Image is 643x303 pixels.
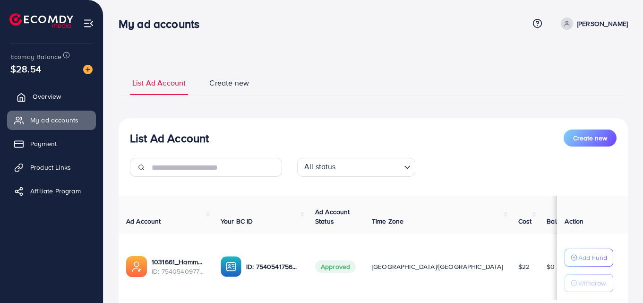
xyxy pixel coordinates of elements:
span: Payment [30,139,57,148]
a: [PERSON_NAME] [557,17,628,30]
span: Create new [573,133,607,143]
span: Ecomdy Balance [10,52,61,61]
a: My ad accounts [7,111,96,130]
button: Create new [564,130,617,147]
span: Time Zone [372,216,403,226]
p: [PERSON_NAME] [577,18,628,29]
span: Product Links [30,163,71,172]
button: Add Fund [565,249,613,267]
img: logo [9,13,73,28]
span: Approved [315,260,356,273]
div: Search for option [297,158,415,177]
span: $28.54 [10,62,41,76]
span: Your BC ID [221,216,253,226]
span: Action [565,216,583,226]
a: Affiliate Program [7,182,96,200]
span: Overview [33,92,61,101]
span: $0 [547,262,555,271]
span: Balance [547,216,572,226]
img: ic-ba-acc.ded83a64.svg [221,256,241,277]
button: Withdraw [565,274,613,292]
input: Search for option [339,160,400,174]
h3: List Ad Account [130,131,209,145]
p: Add Fund [578,252,607,263]
iframe: Chat [603,260,636,296]
span: $22 [518,262,530,271]
span: [GEOGRAPHIC_DATA]/[GEOGRAPHIC_DATA] [372,262,503,271]
span: Ad Account [126,216,161,226]
span: Ad Account Status [315,207,350,226]
a: 1031661_Hammad Sabir_1755669306221 [152,257,206,267]
img: ic-ads-acc.e4c84228.svg [126,256,147,277]
span: List Ad Account [132,78,186,88]
a: Payment [7,134,96,153]
img: menu [83,18,94,29]
span: Cost [518,216,532,226]
span: ID: 7540540977757405191 [152,267,206,276]
img: image [83,65,93,74]
p: Withdraw [578,277,606,289]
a: Overview [7,87,96,106]
span: Create new [209,78,249,88]
div: <span class='underline'>1031661_Hammad Sabir_1755669306221</span></br>7540540977757405191 [152,257,206,277]
p: ID: 7540541756979544081 [246,261,300,272]
h3: My ad accounts [119,17,207,31]
span: All status [302,159,338,174]
a: Product Links [7,158,96,177]
span: My ad accounts [30,115,78,125]
span: Affiliate Program [30,186,81,196]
